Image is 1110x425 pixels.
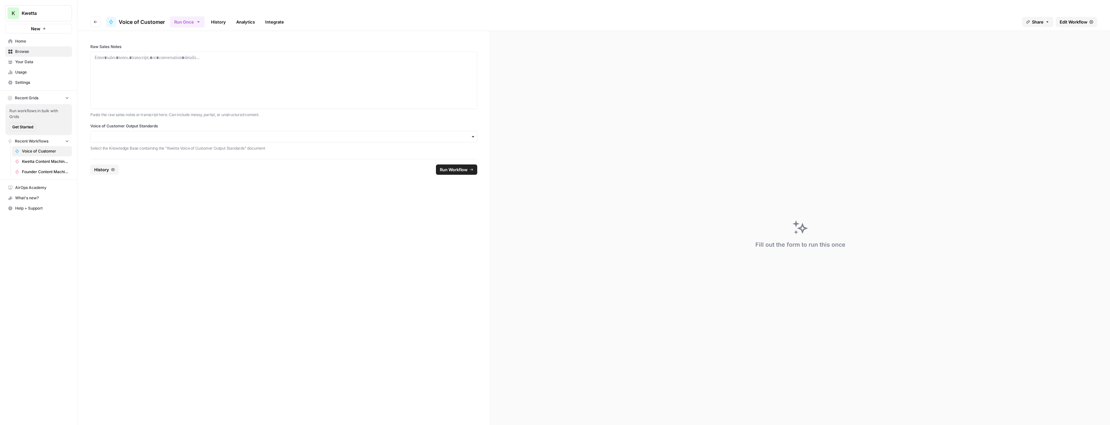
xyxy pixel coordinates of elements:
span: Settings [15,80,69,85]
a: Edit Workflow [1056,17,1097,27]
p: Select the Knowledge Base containing the "Kwetta Voice of Customer Output Standards" document [90,145,477,152]
a: Browse [5,46,72,57]
span: Browse [15,49,69,54]
button: Get Started [9,123,36,131]
a: History [207,17,230,27]
div: v 4.0.25 [18,10,32,15]
button: Share [1022,17,1053,27]
span: Run Workflow [440,166,468,173]
label: Raw Sales Notes [90,44,477,50]
div: Keywords by Traffic [72,38,106,42]
span: Voice of Customer [119,18,165,26]
a: Settings [5,77,72,88]
span: History [94,166,109,173]
a: AirOps Academy [5,183,72,193]
div: Domain Overview [26,38,58,42]
span: Kwetta Content Machine - Weekly [22,159,69,164]
span: Recent Workflows [15,138,48,144]
span: Help + Support [15,205,69,211]
button: Recent Grids [5,93,72,103]
span: Kwetta [22,10,61,16]
img: logo_orange.svg [10,10,15,15]
img: tab_keywords_by_traffic_grey.svg [65,37,70,43]
button: New [5,24,72,34]
a: Integrate [261,17,288,27]
span: K [12,9,15,17]
span: Get Started [12,124,33,130]
span: New [31,25,40,32]
button: What's new? [5,193,72,203]
a: Voice of Customer [106,17,165,27]
span: AirOps Academy [15,185,69,191]
span: Your Data [15,59,69,65]
a: Voice of Customer [12,146,72,156]
button: Workspace: Kwetta [5,5,72,21]
a: Founder Content Machine [12,167,72,177]
div: Fill out the form to run this once [755,240,845,249]
p: Paste the raw sales notes or transcript here. Can include messy, partial, or unstructured content. [90,112,477,118]
a: Analytics [232,17,259,27]
a: Home [5,36,72,46]
button: Run Workflow [436,164,477,175]
span: Founder Content Machine [22,169,69,175]
a: Your Data [5,57,72,67]
img: tab_domain_overview_orange.svg [19,37,24,43]
span: Share [1032,19,1044,25]
button: Run Once [170,16,205,27]
button: Recent Workflows [5,136,72,146]
span: Home [15,38,69,44]
label: Voice of Customer Output Standards [90,123,477,129]
button: History [90,164,119,175]
span: Usage [15,69,69,75]
img: website_grey.svg [10,17,15,22]
span: Recent Grids [15,95,38,101]
a: Kwetta Content Machine - Weekly [12,156,72,167]
span: Edit Workflow [1060,19,1087,25]
button: Help + Support [5,203,72,213]
a: Usage [5,67,72,77]
span: Run workflows in bulk with Grids [9,108,68,120]
div: Domain: [DOMAIN_NAME] [17,17,71,22]
span: Voice of Customer [22,148,69,154]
